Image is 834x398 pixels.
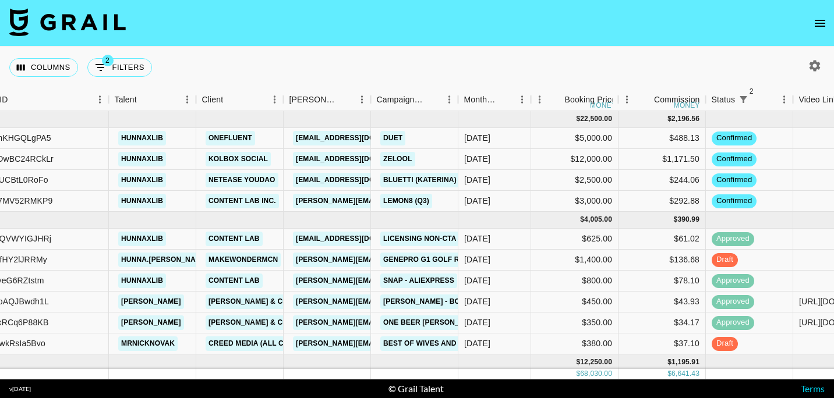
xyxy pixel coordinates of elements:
button: Sort [549,91,565,108]
div: $1,400.00 [531,250,619,271]
button: Sort [337,91,354,108]
div: money [674,102,700,109]
div: 68,030.00 [580,369,612,379]
button: Sort [638,91,654,108]
span: draft [712,338,738,349]
button: Menu [354,91,371,108]
a: makewondermcn [206,253,281,267]
span: approved [712,296,754,307]
div: Sep '25 [464,153,490,165]
div: $1,171.50 [619,149,706,170]
button: Sort [425,91,441,108]
a: Zelool [380,152,415,166]
a: NetEase YouDao [206,173,278,187]
div: Client [202,88,224,111]
div: $3,000.00 [531,191,619,212]
a: Onefluent [206,131,255,145]
a: [EMAIL_ADDRESS][DOMAIN_NAME] [293,173,423,187]
span: 2 [102,55,114,66]
button: Sort [137,91,153,108]
a: hunnaxlib [118,131,166,145]
a: Creed Media (All Campaigns) [206,336,327,351]
div: 390.99 [677,215,699,225]
span: confirmed [712,196,757,207]
a: GenePro G1 Golf Rangefinder [380,253,509,267]
span: draft [712,254,738,265]
span: approved [712,233,754,244]
span: approved [712,275,754,286]
a: [PERSON_NAME] - Bottle Rockets (Phase 2) [380,294,555,309]
a: mrnicknovak [118,336,178,351]
button: Show filters [87,58,152,77]
div: $ [667,357,672,367]
div: $12,000.00 [531,149,619,170]
div: $450.00 [531,292,619,312]
div: $488.13 [619,128,706,149]
div: 12,250.00 [580,357,612,367]
a: KolBox Social [206,152,271,166]
a: Duet [380,131,405,145]
a: Terms [801,383,825,394]
div: $350.00 [531,312,619,333]
div: $800.00 [531,271,619,292]
button: Menu [776,91,793,108]
div: 2,196.56 [672,114,699,124]
button: open drawer [808,12,832,35]
div: $43.93 [619,292,706,312]
div: $ [580,215,584,225]
div: Aug '25 [464,317,490,328]
div: Sep '25 [464,195,490,207]
a: [EMAIL_ADDRESS][DOMAIN_NAME] [293,232,423,246]
a: [EMAIL_ADDRESS][DOMAIN_NAME] [293,131,423,145]
div: © Grail Talent [388,383,444,395]
a: [PERSON_NAME][EMAIL_ADDRESS][DOMAIN_NAME] [293,336,483,351]
button: Sort [8,91,24,108]
div: $61.02 [619,229,706,250]
button: Sort [497,91,514,108]
div: 1,195.91 [672,357,699,367]
div: $2,500.00 [531,170,619,191]
div: $34.17 [619,312,706,333]
div: Month Due [464,88,497,111]
a: One Beer [PERSON_NAME] [PERSON_NAME] [380,315,547,330]
button: Menu [441,91,458,108]
div: Talent [115,88,137,111]
img: Grail Talent [9,8,126,36]
div: Aug '25 [464,233,490,244]
a: Content Lab [206,232,263,246]
div: $5,000.00 [531,128,619,149]
a: [PERSON_NAME] [118,315,184,330]
a: hunnaxlib [118,152,166,166]
button: Menu [514,91,531,108]
div: Booker [284,88,371,111]
button: Menu [179,91,196,108]
div: Aug '25 [464,296,490,307]
div: $ [576,114,580,124]
a: [PERSON_NAME][EMAIL_ADDRESS][PERSON_NAME][DOMAIN_NAME] [293,315,543,330]
div: $ [667,369,672,379]
div: Aug '25 [464,275,490,286]
span: confirmed [712,175,757,186]
a: Content Lab [206,273,263,288]
div: Aug '25 [464,337,490,349]
div: Month Due [458,88,531,111]
a: Lemon8 (Q3) [380,194,432,208]
div: Campaign (Type) [377,88,425,111]
div: 22,500.00 [580,114,612,124]
a: hunnaxlib [118,173,166,187]
div: $ [674,215,678,225]
a: hunnaxlib [118,194,166,208]
a: Licensing Non-CTA [380,232,460,246]
a: [PERSON_NAME] [118,294,184,309]
div: Client [196,88,284,111]
div: Sep '25 [464,174,490,186]
div: 4,005.00 [584,215,612,225]
div: Campaign (Type) [371,88,458,111]
button: Menu [91,91,109,108]
button: Menu [531,91,549,108]
a: [EMAIL_ADDRESS][DOMAIN_NAME] [293,152,423,166]
a: Best of Wives and Best of Women [PERSON_NAME] & [PERSON_NAME]-[PERSON_NAME] [380,336,715,351]
div: 2 active filters [735,91,751,108]
a: Hunna.[PERSON_NAME] [118,253,211,267]
div: Status [712,88,736,111]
